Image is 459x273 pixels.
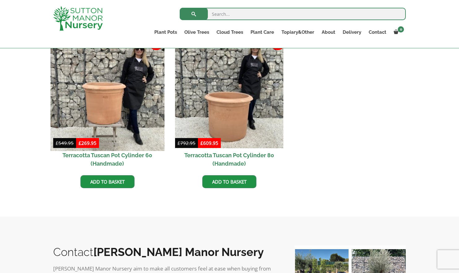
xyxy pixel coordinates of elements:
[175,40,284,148] img: Terracotta Tuscan Pot Cylinder 80 (Handmade)
[390,28,406,37] a: 0
[80,175,135,188] a: Add to basket: “Terracotta Tuscan Pot Cylinder 60 (Handmade)”
[247,28,278,37] a: Plant Care
[181,28,213,37] a: Olive Trees
[200,140,203,146] span: £
[278,28,318,37] a: Topiary&Other
[50,37,164,151] img: Terracotta Tuscan Pot Cylinder 60 (Handmade)
[53,148,162,171] h2: Terracotta Tuscan Pot Cylinder 60 (Handmade)
[339,28,365,37] a: Delivery
[365,28,390,37] a: Contact
[53,6,103,31] img: logo
[200,140,218,146] bdi: 609.95
[178,140,195,146] bdi: 792.95
[93,245,264,258] b: [PERSON_NAME] Manor Nursery
[53,245,282,258] h2: Contact
[79,140,97,146] bdi: 269.95
[79,140,81,146] span: £
[318,28,339,37] a: About
[202,175,256,188] a: Add to basket: “Terracotta Tuscan Pot Cylinder 80 (Handmade)”
[56,140,74,146] bdi: 549.95
[180,8,406,20] input: Search...
[53,40,162,171] a: Sale! Terracotta Tuscan Pot Cylinder 60 (Handmade)
[175,148,284,171] h2: Terracotta Tuscan Pot Cylinder 80 (Handmade)
[151,28,181,37] a: Plant Pots
[56,140,58,146] span: £
[175,40,284,171] a: Sale! Terracotta Tuscan Pot Cylinder 80 (Handmade)
[213,28,247,37] a: Cloud Trees
[398,26,404,32] span: 0
[178,140,180,146] span: £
